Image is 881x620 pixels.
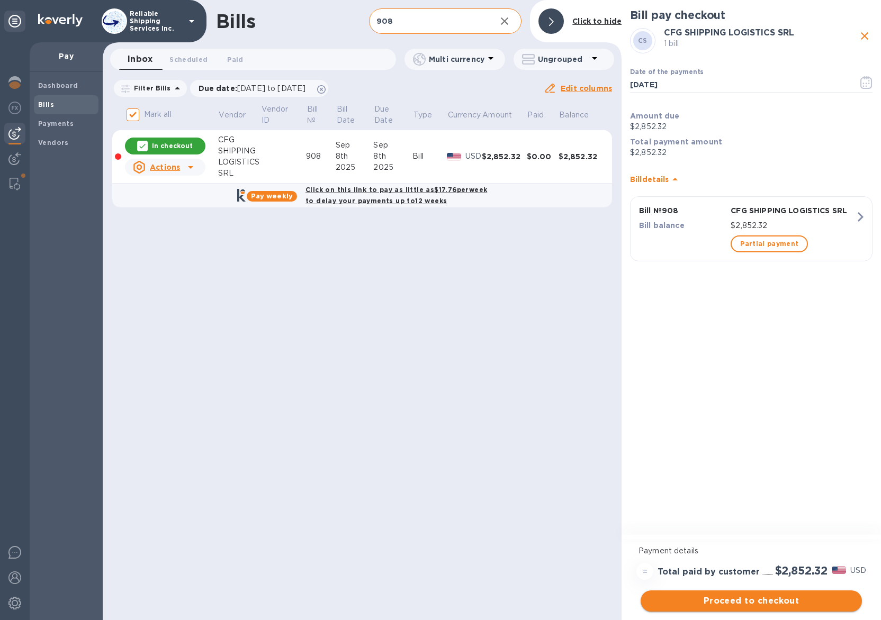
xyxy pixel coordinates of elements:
[306,151,336,162] div: 908
[832,567,846,574] img: USD
[38,81,78,89] b: Dashboard
[482,110,512,121] p: Amount
[337,104,373,126] span: Bill Date
[237,84,305,93] span: [DATE] to [DATE]
[219,110,259,121] span: Vendor
[731,220,855,231] p: $2,852.32
[630,162,873,196] div: Billdetails
[218,134,260,145] div: CFG
[630,138,722,146] b: Total payment amount
[373,140,412,151] div: Sep
[850,565,866,576] p: USD
[130,10,183,32] p: Reliable Shipping Services Inc.
[305,186,487,205] b: Click on this link to pay as little as $17.76 per week to delay your payments up to 12 weeks
[731,235,808,252] button: Partial payment
[218,157,260,168] div: LOGISTICS
[641,590,862,612] button: Proceed to checkout
[527,110,558,121] span: Paid
[219,110,246,121] p: Vendor
[307,104,335,126] span: Bill №
[128,52,152,67] span: Inbox
[630,69,703,76] label: Date of the payments
[374,104,411,126] span: Due Date
[630,196,873,261] button: Bill №908CFG SHIPPING LOGISTICS SRLBill balance$2,852.32Partial payment
[630,112,680,120] b: Amount due
[218,145,260,157] div: SHIPPING
[413,110,446,121] span: Type
[336,162,373,173] div: 2025
[8,102,21,114] img: Foreign exchange
[251,192,293,200] b: Pay weekly
[262,104,305,126] span: Vendor ID
[448,110,481,121] p: Currency
[38,139,69,147] b: Vendors
[413,110,433,121] p: Type
[639,205,726,216] p: Bill № 908
[630,8,873,22] h2: Bill pay checkout
[857,28,873,44] button: close
[636,563,653,580] div: =
[639,545,864,557] p: Payment details
[190,80,329,97] div: Due date:[DATE] to [DATE]
[373,151,412,162] div: 8th
[38,120,74,127] b: Payments
[639,220,726,231] p: Bill balance
[527,151,559,162] div: $0.00
[38,14,83,26] img: Logo
[638,37,648,44] b: CS
[307,104,321,126] p: Bill №
[227,54,243,65] span: Paid
[658,567,760,577] h3: Total paid by customer
[412,151,447,162] div: Bill
[664,28,794,38] b: CFG SHIPPING LOGISTICS SRL
[561,84,612,93] u: Edit columns
[630,147,873,158] p: $2,852.32
[169,54,208,65] span: Scheduled
[38,101,54,108] b: Bills
[429,54,484,65] p: Multi currency
[630,121,873,132] p: $2,852.32
[216,10,255,32] h1: Bills
[559,110,603,121] span: Balance
[630,175,669,184] b: Bill details
[38,51,94,61] p: Pay
[447,153,461,160] img: USD
[4,11,25,32] div: Unpin categories
[649,595,853,607] span: Proceed to checkout
[218,168,260,179] div: SRL
[336,151,373,162] div: 8th
[527,110,544,121] p: Paid
[336,140,373,151] div: Sep
[374,104,398,126] p: Due Date
[731,205,855,216] p: CFG SHIPPING LOGISTICS SRL
[664,38,857,49] p: 1 bill
[150,163,180,171] u: Actions
[482,151,527,162] div: $2,852.32
[465,151,482,162] p: USD
[199,83,311,94] p: Due date :
[482,110,526,121] span: Amount
[775,564,828,577] h2: $2,852.32
[373,162,412,173] div: 2025
[559,151,604,162] div: $2,852.32
[337,104,359,126] p: Bill Date
[538,54,588,65] p: Ungrouped
[144,109,172,120] p: Mark all
[740,238,798,250] span: Partial payment
[572,17,622,25] b: Click to hide
[130,84,171,93] p: Filter Bills
[262,104,292,126] p: Vendor ID
[152,141,193,150] p: In checkout
[559,110,589,121] p: Balance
